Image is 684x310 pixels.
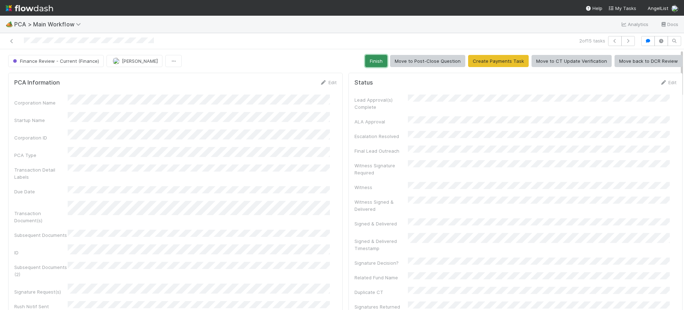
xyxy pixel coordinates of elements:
[14,99,68,106] div: Corporation Name
[532,55,612,67] button: Move to CT Update Verification
[14,232,68,239] div: Subsequent Documents
[579,37,605,44] span: 2 of 15 tasks
[354,220,408,227] div: Signed & Delivered
[354,274,408,281] div: Related Fund Name
[354,198,408,213] div: Witness Signed & Delivered
[11,58,99,64] span: Finance Review - Current (Finance)
[6,2,53,14] img: logo-inverted-e16ddd16eac7371096b0.svg
[354,289,408,296] div: Duplicate CT
[14,152,68,159] div: PCA Type
[14,21,84,28] span: PCA > Main Workflow
[6,21,13,27] span: 🏕️
[122,58,158,64] span: [PERSON_NAME]
[660,20,678,29] a: Docs
[14,166,68,181] div: Transaction Detail Labels
[354,133,408,140] div: Escalation Resolved
[14,288,68,295] div: Signature Request(s)
[354,162,408,176] div: Witness Signature Required
[608,5,636,11] span: My Tasks
[8,55,104,67] button: Finance Review - Current (Finance)
[320,80,337,85] a: Edit
[354,259,408,266] div: Signature Decision?
[14,117,68,124] div: Startup Name
[107,55,162,67] button: [PERSON_NAME]
[615,55,683,67] button: Move back to DCR Review
[354,184,408,191] div: Witness
[14,79,60,86] h5: PCA Information
[354,238,408,252] div: Signed & Delivered Timestamp
[354,118,408,125] div: ALA Approval
[14,188,68,195] div: Due Date
[14,134,68,141] div: Corporation ID
[608,5,636,12] a: My Tasks
[113,57,120,65] img: avatar_fee1282a-8af6-4c79-b7c7-bf2cfad99775.png
[621,20,649,29] a: Analytics
[354,147,408,154] div: Final Lead Outreach
[354,96,408,111] div: Lead Approval(s) Complete
[14,264,68,278] div: Subsequent Documents (2)
[648,5,668,11] span: AngelList
[671,5,678,12] img: avatar_fee1282a-8af6-4c79-b7c7-bf2cfad99775.png
[14,303,68,310] div: Rush Notif Sent
[585,5,602,12] div: Help
[365,55,387,67] button: Finish
[354,79,373,86] h5: Status
[660,80,677,85] a: Edit
[390,55,465,67] button: Move to Post-Close Question
[468,55,529,67] button: Create Payments Task
[14,210,68,224] div: Transaction Document(s)
[14,249,68,256] div: ID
